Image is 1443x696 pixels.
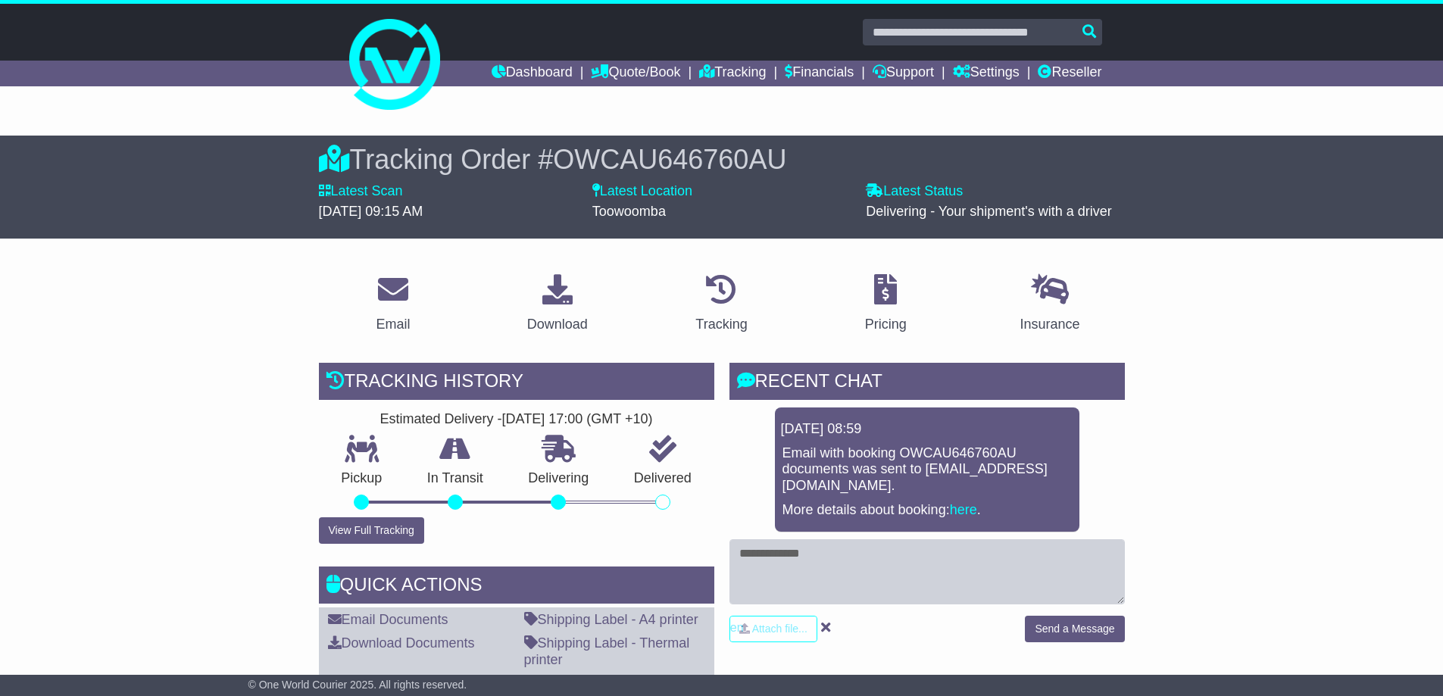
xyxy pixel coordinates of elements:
label: Latest Scan [319,183,403,200]
a: Download [517,269,598,340]
div: Quick Actions [319,566,714,607]
a: Pricing [855,269,917,340]
a: Support [873,61,934,86]
div: RECENT CHAT [729,363,1125,404]
a: Reseller [1038,61,1101,86]
span: Delivering - Your shipment's with a driver [866,204,1112,219]
p: Delivered [611,470,714,487]
div: Email [376,314,410,335]
a: here [950,502,977,517]
span: OWCAU646760AU [553,144,786,175]
div: [DATE] 08:59 [781,421,1073,438]
a: Shipping Label - A4 printer [524,612,698,627]
div: Estimated Delivery - [319,411,714,428]
div: Tracking [695,314,747,335]
label: Latest Location [592,183,692,200]
p: More details about booking: . [782,502,1072,519]
a: Quote/Book [591,61,680,86]
p: Email with booking OWCAU646760AU documents was sent to [EMAIL_ADDRESS][DOMAIN_NAME]. [782,445,1072,495]
a: Dashboard [492,61,573,86]
div: Insurance [1020,314,1080,335]
button: View Full Tracking [319,517,424,544]
a: Email [366,269,420,340]
span: [DATE] 09:15 AM [319,204,423,219]
button: Send a Message [1025,616,1124,642]
a: Email Documents [328,612,448,627]
a: Tracking [686,269,757,340]
a: Download Documents [328,635,475,651]
p: Pickup [319,470,405,487]
a: Settings [953,61,1020,86]
span: Toowoomba [592,204,666,219]
p: In Transit [404,470,506,487]
div: Tracking history [319,363,714,404]
a: Tracking [699,61,766,86]
label: Latest Status [866,183,963,200]
span: © One World Courier 2025. All rights reserved. [248,679,467,691]
div: [DATE] 17:00 (GMT +10) [502,411,653,428]
a: Shipping Label - Thermal printer [524,635,690,667]
div: Tracking Order # [319,143,1125,176]
a: Financials [785,61,854,86]
div: Download [527,314,588,335]
div: Pricing [865,314,907,335]
a: Insurance [1010,269,1090,340]
p: Delivering [506,470,612,487]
